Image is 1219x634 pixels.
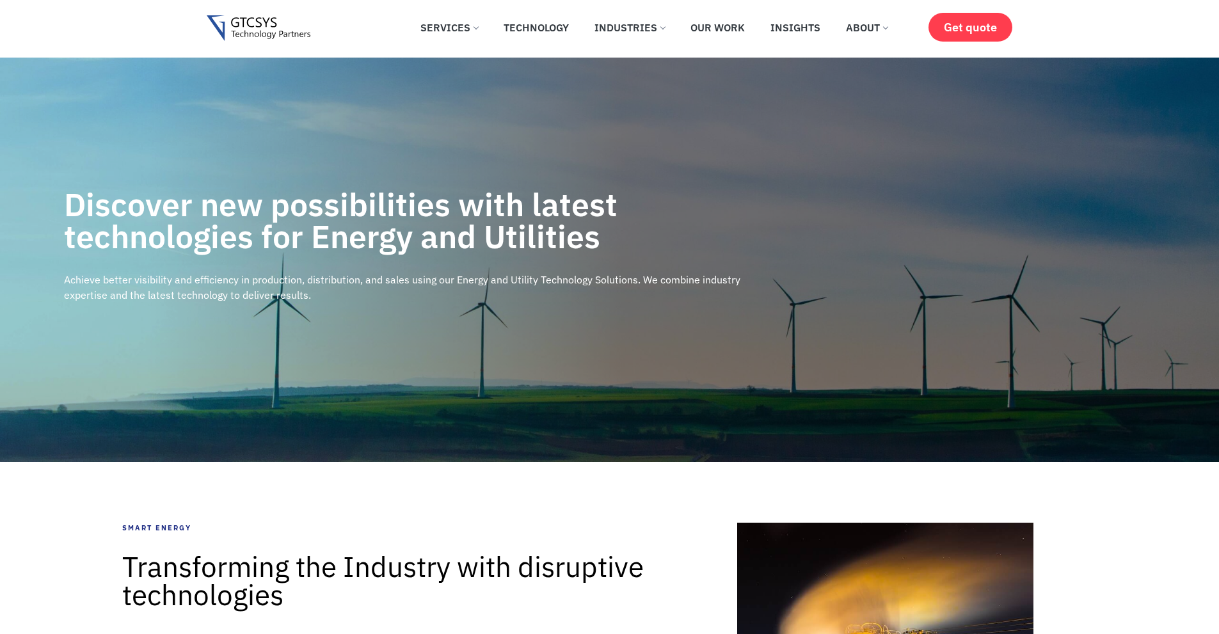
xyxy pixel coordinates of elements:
[494,13,578,42] a: Technology
[585,13,674,42] a: Industries
[944,20,997,34] span: Get quote
[122,553,648,609] h2: Transforming the Industry with disruptive technologies
[681,13,754,42] a: Our Work
[928,13,1012,42] a: Get quote
[411,13,488,42] a: Services
[64,272,777,303] p: Achieve better visibility and efficiency in production, distribution, and sales using our Energy ...
[64,189,777,253] h2: Discover new possibilities with latest technologies for Energy and Utilities
[207,15,311,42] img: Gtcsys logo
[836,13,897,42] a: About
[761,13,830,42] a: Insights
[122,523,648,534] div: smart energy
